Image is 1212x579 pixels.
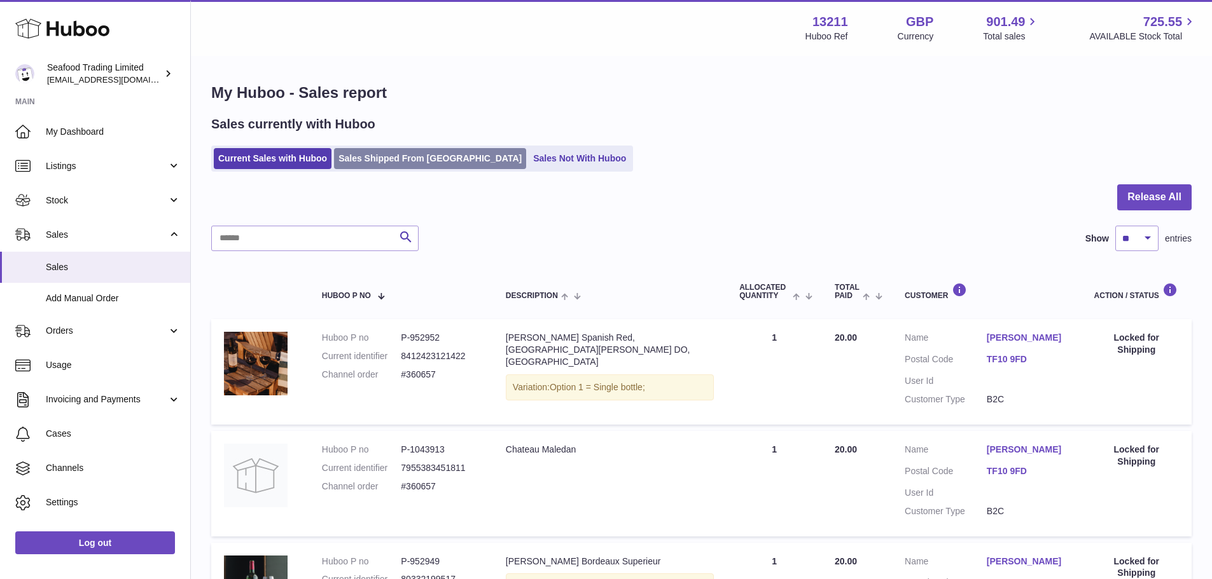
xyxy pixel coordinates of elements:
span: Settings [46,496,181,508]
span: 901.49 [986,13,1025,31]
a: Current Sales with Huboo [214,148,331,169]
img: no-photo.jpg [224,444,288,507]
dt: Customer Type [905,505,987,517]
span: Option 1 = Single bottle; [550,382,645,392]
dt: Name [905,332,987,347]
span: Cases [46,428,181,440]
div: Locked for Shipping [1094,332,1179,356]
div: Seafood Trading Limited [47,62,162,86]
dd: #360657 [401,480,480,493]
dd: 7955383451811 [401,462,480,474]
span: Stock [46,194,167,207]
a: 901.49 Total sales [983,13,1040,43]
a: Sales Not With Huboo [529,148,630,169]
a: 725.55 AVAILABLE Stock Total [1089,13,1197,43]
div: Locked for Shipping [1094,444,1179,468]
dt: Name [905,555,987,571]
dt: Name [905,444,987,459]
div: Currency [898,31,934,43]
a: [PERSON_NAME] [987,444,1069,456]
a: TF10 9FD [987,353,1069,365]
span: Usage [46,359,181,371]
button: Release All [1117,184,1192,210]
span: Total paid [835,283,860,300]
label: Show [1085,233,1109,245]
td: 1 [727,319,822,425]
strong: GBP [906,13,933,31]
dt: User Id [905,487,987,499]
span: Add Manual Order [46,292,181,304]
dd: P-1043913 [401,444,480,456]
dt: Current identifier [322,350,401,362]
span: AVAILABLE Stock Total [1089,31,1197,43]
span: Orders [46,325,167,337]
div: Huboo Ref [805,31,848,43]
img: internalAdmin-13211@internal.huboo.com [15,64,34,83]
span: Description [506,292,558,300]
span: Invoicing and Payments [46,393,167,405]
dd: B2C [987,505,1069,517]
a: TF10 9FD [987,465,1069,477]
dt: Huboo P no [322,555,401,568]
dd: P-952949 [401,555,480,568]
strong: 13211 [812,13,848,31]
span: Sales [46,261,181,273]
dt: Postal Code [905,353,987,369]
span: entries [1165,233,1192,245]
a: [PERSON_NAME] [987,555,1069,568]
span: Total sales [983,31,1040,43]
dt: User Id [905,375,987,387]
span: Listings [46,160,167,172]
dt: Huboo P no [322,332,401,344]
h1: My Huboo - Sales report [211,83,1192,103]
a: [PERSON_NAME] [987,332,1069,344]
span: Channels [46,462,181,474]
h2: Sales currently with Huboo [211,116,375,133]
div: [PERSON_NAME] Bordeaux Superieur [506,555,714,568]
a: Sales Shipped From [GEOGRAPHIC_DATA] [334,148,526,169]
span: My Dashboard [46,126,181,138]
span: Sales [46,229,167,241]
dt: Postal Code [905,465,987,480]
span: Huboo P no [322,292,371,300]
dt: Customer Type [905,393,987,405]
div: Customer [905,283,1069,300]
div: Action / Status [1094,283,1179,300]
span: 20.00 [835,444,857,454]
span: 20.00 [835,556,857,566]
div: Chateau Maledan [506,444,714,456]
a: Log out [15,531,175,554]
span: [EMAIL_ADDRESS][DOMAIN_NAME] [47,74,187,85]
dt: Channel order [322,480,401,493]
dt: Huboo P no [322,444,401,456]
span: 20.00 [835,332,857,343]
dd: P-952952 [401,332,480,344]
span: 725.55 [1143,13,1182,31]
dt: Current identifier [322,462,401,474]
div: [PERSON_NAME] Spanish Red, [GEOGRAPHIC_DATA][PERSON_NAME] DO, [GEOGRAPHIC_DATA] [506,332,714,368]
td: 1 [727,431,822,536]
span: ALLOCATED Quantity [739,283,790,300]
dd: #360657 [401,369,480,381]
dt: Channel order [322,369,401,381]
dd: 8412423121422 [401,350,480,362]
div: Variation: [506,374,714,400]
img: Rick-Stein-Spanish-Red.jpg [224,332,288,395]
dd: B2C [987,393,1069,405]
